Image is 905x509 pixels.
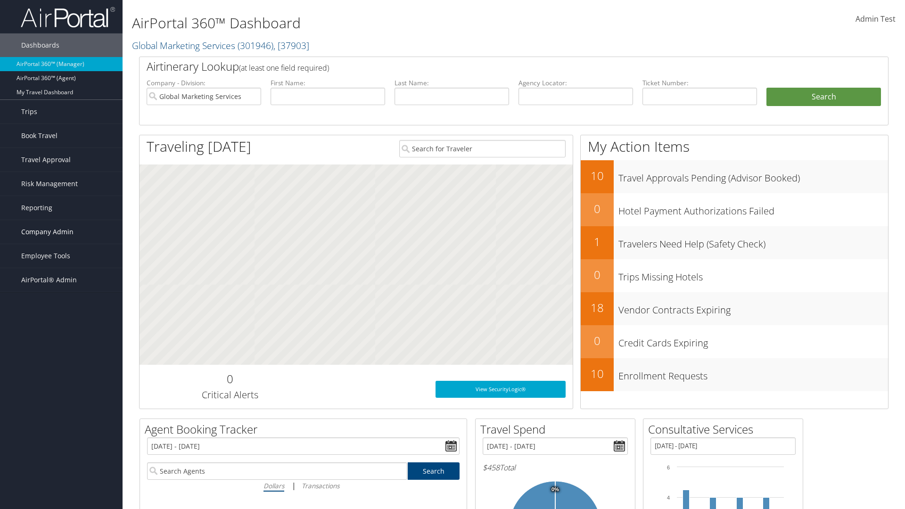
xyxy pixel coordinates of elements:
label: Company - Division: [147,78,261,88]
label: Ticket Number: [642,78,757,88]
a: 18Vendor Contracts Expiring [581,292,888,325]
h3: Credit Cards Expiring [618,332,888,350]
a: 0Credit Cards Expiring [581,325,888,358]
span: Company Admin [21,220,74,244]
h2: 10 [581,366,614,382]
label: First Name: [271,78,385,88]
h1: Traveling [DATE] [147,137,251,156]
h2: Travel Spend [480,421,635,437]
h2: Airtinerary Lookup [147,58,819,74]
div: | [147,480,460,492]
tspan: 6 [667,465,670,470]
span: Trips [21,100,37,123]
span: Book Travel [21,124,58,148]
h2: 1 [581,234,614,250]
img: airportal-logo.png [21,6,115,28]
h2: Consultative Services [648,421,803,437]
a: 10Travel Approvals Pending (Advisor Booked) [581,160,888,193]
h2: 0 [147,371,313,387]
h3: Enrollment Requests [618,365,888,383]
label: Last Name: [395,78,509,88]
span: , [ 37903 ] [273,39,309,52]
span: Employee Tools [21,244,70,268]
h2: 0 [581,201,614,217]
h1: AirPortal 360™ Dashboard [132,13,641,33]
h2: Agent Booking Tracker [145,421,467,437]
span: AirPortal® Admin [21,268,77,292]
h3: Trips Missing Hotels [618,266,888,284]
a: Global Marketing Services [132,39,309,52]
h2: 0 [581,267,614,283]
i: Dollars [263,481,284,490]
tspan: 0% [551,487,559,493]
span: ( 301946 ) [238,39,273,52]
a: View SecurityLogic® [436,381,566,398]
a: 0Hotel Payment Authorizations Failed [581,193,888,226]
h3: Travelers Need Help (Safety Check) [618,233,888,251]
h1: My Action Items [581,137,888,156]
span: Risk Management [21,172,78,196]
span: Admin Test [856,14,896,24]
span: (at least one field required) [239,63,329,73]
tspan: 4 [667,495,670,501]
a: 0Trips Missing Hotels [581,259,888,292]
a: 1Travelers Need Help (Safety Check) [581,226,888,259]
a: Search [408,462,460,480]
button: Search [766,88,881,107]
span: Travel Approval [21,148,71,172]
h3: Hotel Payment Authorizations Failed [618,200,888,218]
span: Dashboards [21,33,59,57]
i: Transactions [302,481,339,490]
label: Agency Locator: [518,78,633,88]
h3: Travel Approvals Pending (Advisor Booked) [618,167,888,185]
h3: Vendor Contracts Expiring [618,299,888,317]
span: Reporting [21,196,52,220]
h6: Total [483,462,628,473]
span: $458 [483,462,500,473]
h3: Critical Alerts [147,388,313,402]
h2: 18 [581,300,614,316]
a: Admin Test [856,5,896,34]
input: Search for Traveler [399,140,566,157]
input: Search Agents [147,462,407,480]
h2: 10 [581,168,614,184]
h2: 0 [581,333,614,349]
a: 10Enrollment Requests [581,358,888,391]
